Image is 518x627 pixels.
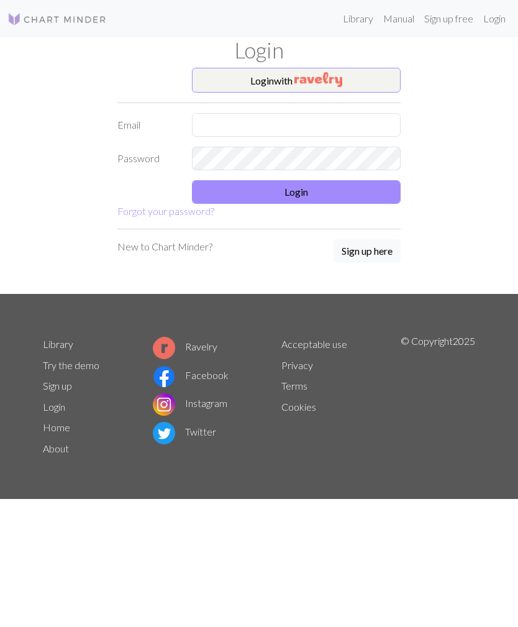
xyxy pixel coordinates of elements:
a: Sign up here [334,239,401,264]
h1: Login [35,37,483,63]
a: Privacy [281,359,313,371]
button: Sign up here [334,239,401,263]
a: Facebook [153,369,229,381]
a: Forgot your password? [117,205,214,217]
img: Twitter logo [153,422,175,444]
a: Ravelry [153,341,217,352]
a: Acceptable use [281,338,347,350]
label: Password [110,147,184,170]
a: Cookies [281,401,316,413]
img: Ravelry logo [153,337,175,359]
img: Facebook logo [153,365,175,388]
img: Logo [7,12,107,27]
a: Twitter [153,426,216,437]
img: Ravelry [294,72,342,87]
a: About [43,442,69,454]
p: © Copyright 2025 [401,334,475,459]
button: Login [192,180,401,204]
a: Instagram [153,397,227,409]
a: Login [43,401,65,413]
a: Library [338,6,378,31]
a: Try the demo [43,359,99,371]
a: Manual [378,6,419,31]
img: Instagram logo [153,393,175,416]
a: Library [43,338,73,350]
a: Login [478,6,511,31]
label: Email [110,113,184,137]
p: New to Chart Minder? [117,239,212,254]
button: Loginwith [192,68,401,93]
a: Terms [281,380,307,391]
a: Home [43,421,70,433]
a: Sign up free [419,6,478,31]
a: Sign up [43,380,72,391]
